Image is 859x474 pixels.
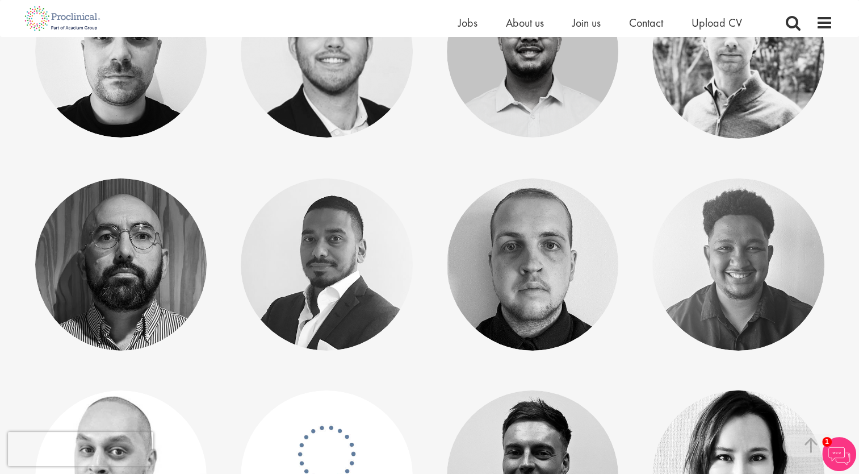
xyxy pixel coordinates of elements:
a: Contact [629,15,663,30]
iframe: reCAPTCHA [8,432,153,466]
a: Upload CV [692,15,742,30]
a: Join us [572,15,601,30]
a: Jobs [458,15,477,30]
span: 1 [822,437,832,447]
a: About us [506,15,544,30]
img: Chatbot [822,437,856,471]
